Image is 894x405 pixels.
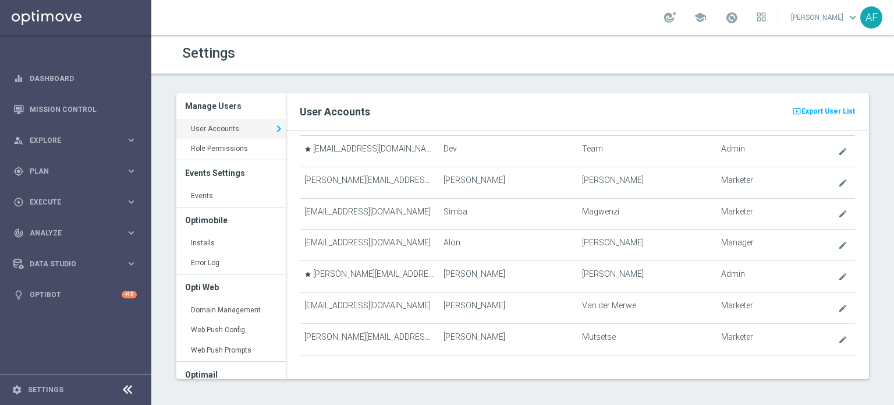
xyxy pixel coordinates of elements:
i: play_circle_outline [13,197,24,207]
h3: Opti Web [185,274,277,300]
span: Manager [721,238,754,248]
a: Error Log [176,253,286,274]
i: star [304,271,311,278]
span: Admin [721,269,745,279]
div: Optibot [13,279,137,310]
div: +10 [122,291,137,298]
td: Team [577,135,716,167]
a: Web Push Prompts [176,340,286,361]
i: keyboard_arrow_right [126,165,137,177]
a: Installs [176,233,286,254]
td: Alon [439,230,577,261]
a: User Accounts [176,119,286,140]
span: Marketer [721,207,753,217]
a: Optibot [30,279,122,310]
div: Data Studio [13,259,126,269]
span: Data Studio [30,260,126,267]
a: Events [176,186,286,207]
a: Dashboard [30,63,137,94]
td: [PERSON_NAME][EMAIL_ADDRESS][DOMAIN_NAME] [300,355,438,386]
td: Van der Merwe [577,292,716,323]
i: equalizer [13,73,24,84]
a: [PERSON_NAME]keyboard_arrow_down [790,9,860,26]
span: Marketer [721,301,753,311]
a: Mission Control [30,94,137,125]
td: [EMAIL_ADDRESS][DOMAIN_NAME] [300,292,438,323]
span: Analyze [30,230,126,237]
button: Mission Control [13,105,137,114]
td: [PERSON_NAME] [439,292,577,323]
i: create [838,241,847,250]
td: [PERSON_NAME] [577,261,716,293]
i: gps_fixed [13,166,24,177]
span: Explore [30,137,126,144]
div: Plan [13,166,126,177]
i: person_search [13,135,24,146]
i: keyboard_arrow_right [126,196,137,207]
i: keyboard_arrow_right [126,227,137,238]
h3: Optimobile [185,207,277,233]
h1: Settings [182,45,514,62]
i: create [838,304,847,313]
td: [PERSON_NAME][EMAIL_ADDRESS][DOMAIN_NAME] [300,167,438,198]
i: create [838,272,847,281]
i: star [304,146,311,153]
td: [PERSON_NAME] [439,261,577,293]
div: Execute [13,197,126,207]
i: keyboard_arrow_right [272,120,286,138]
a: Settings [28,386,63,393]
td: [PERSON_NAME] [577,167,716,198]
i: keyboard_arrow_right [126,258,137,269]
span: Admin [721,144,745,154]
td: Simba [439,198,577,230]
i: track_changes [13,228,24,238]
a: Role Permissions [176,139,286,160]
td: Dev [439,135,577,167]
button: play_circle_outline Execute keyboard_arrow_right [13,198,137,207]
h3: Manage Users [185,93,277,119]
span: Execute [30,199,126,206]
td: [EMAIL_ADDRESS][DOMAIN_NAME] [300,135,438,167]
i: keyboard_arrow_right [126,135,137,146]
i: create [838,335,847,344]
span: keyboard_arrow_down [846,11,859,24]
div: Explore [13,135,126,146]
td: [PERSON_NAME] [439,323,577,355]
div: AF [860,6,882,29]
span: Marketer [721,175,753,185]
button: track_changes Analyze keyboard_arrow_right [13,228,137,238]
button: Data Studio keyboard_arrow_right [13,259,137,269]
td: [PERSON_NAME][EMAIL_ADDRESS][DOMAIN_NAME] [300,261,438,293]
i: create [838,147,847,156]
a: Web Push Config [176,320,286,341]
button: equalizer Dashboard [13,74,137,83]
span: Plan [30,168,126,175]
div: person_search Explore keyboard_arrow_right [13,136,137,145]
i: settings [12,385,22,395]
td: Muteweye [577,355,716,386]
td: [PERSON_NAME] [439,167,577,198]
span: school [694,11,707,24]
h3: Events Settings [185,160,277,186]
td: [PERSON_NAME][EMAIL_ADDRESS][DOMAIN_NAME] [300,323,438,355]
span: Marketer [721,332,753,342]
div: gps_fixed Plan keyboard_arrow_right [13,167,137,176]
h3: Optimail [185,362,277,388]
div: Mission Control [13,94,137,125]
td: [EMAIL_ADDRESS][DOMAIN_NAME] [300,230,438,261]
div: Analyze [13,228,126,238]
i: create [838,178,847,188]
div: Dashboard [13,63,137,94]
h2: User Accounts [300,105,855,119]
i: present_to_all [792,105,801,117]
button: lightbulb Optibot +10 [13,290,137,300]
i: lightbulb [13,290,24,300]
span: Export User List [801,104,855,118]
i: create [838,209,847,219]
